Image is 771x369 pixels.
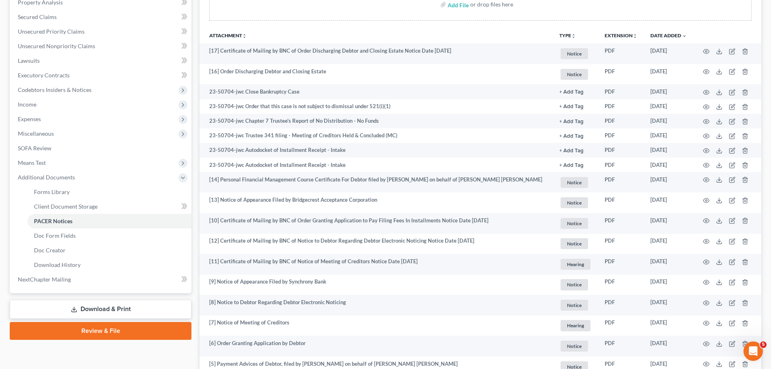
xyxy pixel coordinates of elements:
a: Secured Claims [11,10,191,24]
i: unfold_more [242,34,247,38]
a: Review & File [10,322,191,340]
span: NextChapter Mailing [18,276,71,283]
td: 23-50704-jwc Close Bankruptcy Case [200,84,553,99]
td: 23-50704-jwc Autodocket of Installment Receipt - Intake [200,158,553,172]
a: Extensionunfold_more [605,32,637,38]
span: 5 [760,341,767,348]
span: PACER Notices [34,218,72,224]
td: 23-50704-jwc Trustee 341 filing - Meeting of Creditors Held & Concluded (MC) [200,128,553,143]
td: [DATE] [644,114,693,128]
td: PDF [598,316,644,336]
td: [DATE] [644,84,693,99]
a: Notice [559,217,592,230]
a: Unsecured Nonpriority Claims [11,39,191,53]
a: Doc Form Fields [28,228,191,243]
a: NextChapter Mailing [11,272,191,287]
td: PDF [598,114,644,128]
td: PDF [598,158,644,172]
span: Notice [561,238,588,249]
span: Doc Form Fields [34,232,76,239]
span: Hearing [561,320,590,331]
span: Notice [561,218,588,229]
td: PDF [598,84,644,99]
td: [DATE] [644,192,693,213]
td: [DATE] [644,43,693,64]
a: + Add Tag [559,117,592,125]
a: Notice [559,299,592,312]
td: PDF [598,295,644,316]
span: Notice [561,341,588,352]
td: [17] Certificate of Mailing by BNC of Order Discharging Debtor and Closing Estate Notice Date [DATE] [200,43,553,64]
td: [DATE] [644,99,693,114]
a: Unsecured Priority Claims [11,24,191,39]
a: Date Added expand_more [650,32,687,38]
td: PDF [598,172,644,193]
i: expand_more [682,34,687,38]
td: [DATE] [644,172,693,193]
td: [13] Notice of Appearance Filed by Bridgecrest Acceptance Corporation [200,192,553,213]
span: Notice [561,69,588,80]
span: Miscellaneous [18,130,54,137]
span: Expenses [18,115,41,122]
i: unfold_more [633,34,637,38]
i: unfold_more [571,34,576,38]
button: + Add Tag [559,148,584,154]
td: PDF [598,336,644,356]
button: + Add Tag [559,163,584,168]
td: [DATE] [644,128,693,143]
a: Download History [28,258,191,272]
a: Hearing [559,319,592,332]
a: Client Document Storage [28,199,191,214]
a: Executory Contracts [11,68,191,83]
td: [9] Notice of Appearance Filed by Synchrony Bank [200,275,553,295]
a: Notice [559,176,592,189]
span: Forms Library [34,188,70,195]
span: Means Test [18,159,46,166]
a: + Add Tag [559,102,592,110]
td: [7] Notice of Meeting of Creditors [200,316,553,336]
span: Notice [561,48,588,59]
td: [DATE] [644,316,693,336]
td: PDF [598,213,644,234]
a: + Add Tag [559,146,592,154]
a: Download & Print [10,300,191,319]
span: Unsecured Priority Claims [18,28,85,35]
td: [12] Certificate of Mailing by BNC of Notice to Debtor Regarding Debtor Electronic Noticing Notic... [200,234,553,254]
a: Notice [559,68,592,81]
td: PDF [598,234,644,254]
a: PACER Notices [28,214,191,228]
a: + Add Tag [559,132,592,139]
td: 23-50704-jwc Chapter 7 Trustee's Report of No Distribution - No Funds [200,114,553,128]
td: [16] Order Discharging Debtor and Closing Estate [200,64,553,85]
td: [DATE] [644,234,693,254]
a: Notice [559,339,592,353]
a: Notice [559,47,592,60]
div: or drop files here [470,0,513,9]
span: Executory Contracts [18,72,70,79]
a: Notice [559,237,592,250]
span: Unsecured Nonpriority Claims [18,43,95,49]
a: Hearing [559,258,592,271]
a: SOFA Review [11,141,191,156]
span: Notice [561,279,588,290]
span: Codebtors Insiders & Notices [18,86,91,93]
a: Lawsuits [11,53,191,68]
span: Notice [561,300,588,311]
button: TYPEunfold_more [559,33,576,38]
button: + Add Tag [559,119,584,124]
a: Doc Creator [28,243,191,258]
button: + Add Tag [559,104,584,109]
a: Forms Library [28,185,191,199]
td: [11] Certificate of Mailing by BNC of Notice of Meeting of Creditors Notice Date [DATE] [200,254,553,275]
td: [10] Certificate of Mailing by BNC of Order Granting Application to Pay Filing Fees In Installmen... [200,213,553,234]
td: PDF [598,128,644,143]
button: + Add Tag [559,134,584,139]
span: Lawsuits [18,57,40,64]
span: Doc Creator [34,247,66,254]
span: Hearing [561,259,590,270]
span: Client Document Storage [34,203,98,210]
span: SOFA Review [18,145,51,151]
td: PDF [598,192,644,213]
span: Secured Claims [18,13,57,20]
td: [14] Personal Financial Management Course Certificate For Debtor filed by [PERSON_NAME] on behalf... [200,172,553,193]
